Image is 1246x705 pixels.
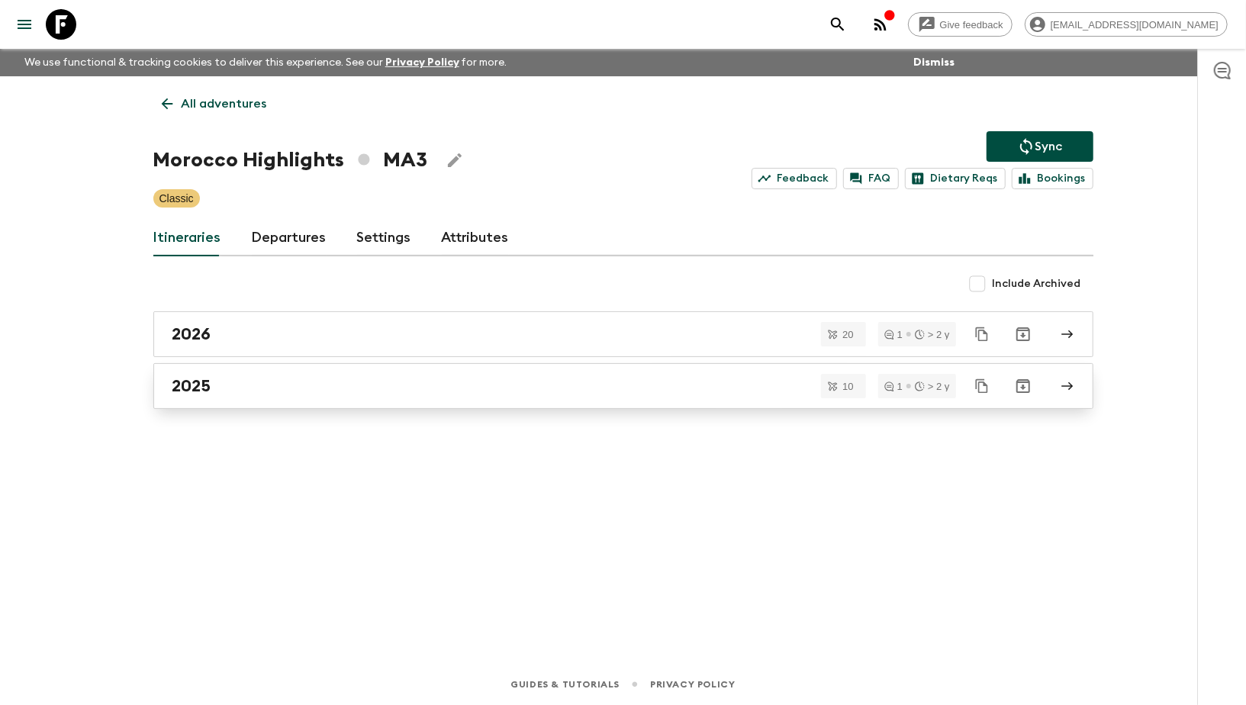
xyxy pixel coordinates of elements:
[153,220,221,256] a: Itineraries
[153,311,1093,357] a: 2026
[1012,168,1093,189] a: Bookings
[172,324,211,344] h2: 2026
[1008,319,1038,349] button: Archive
[968,372,996,400] button: Duplicate
[833,381,862,391] span: 10
[823,9,853,40] button: search adventures
[510,676,620,693] a: Guides & Tutorials
[884,330,903,340] div: 1
[884,381,903,391] div: 1
[910,52,958,73] button: Dismiss
[153,363,1093,409] a: 2025
[843,168,899,189] a: FAQ
[1035,137,1063,156] p: Sync
[915,330,950,340] div: > 2 y
[159,191,194,206] p: Classic
[905,168,1006,189] a: Dietary Reqs
[650,676,735,693] a: Privacy Policy
[18,49,514,76] p: We use functional & tracking cookies to deliver this experience. See our for more.
[172,376,211,396] h2: 2025
[442,220,509,256] a: Attributes
[182,95,267,113] p: All adventures
[153,145,427,175] h1: Morocco Highlights MA3
[1042,19,1227,31] span: [EMAIL_ADDRESS][DOMAIN_NAME]
[915,381,950,391] div: > 2 y
[385,57,459,68] a: Privacy Policy
[357,220,411,256] a: Settings
[1008,371,1038,401] button: Archive
[932,19,1012,31] span: Give feedback
[968,320,996,348] button: Duplicate
[153,89,275,119] a: All adventures
[908,12,1013,37] a: Give feedback
[1025,12,1228,37] div: [EMAIL_ADDRESS][DOMAIN_NAME]
[987,131,1093,162] button: Sync adventure departures to the booking engine
[439,145,470,175] button: Edit Adventure Title
[252,220,327,256] a: Departures
[752,168,837,189] a: Feedback
[993,276,1081,291] span: Include Archived
[9,9,40,40] button: menu
[833,330,862,340] span: 20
